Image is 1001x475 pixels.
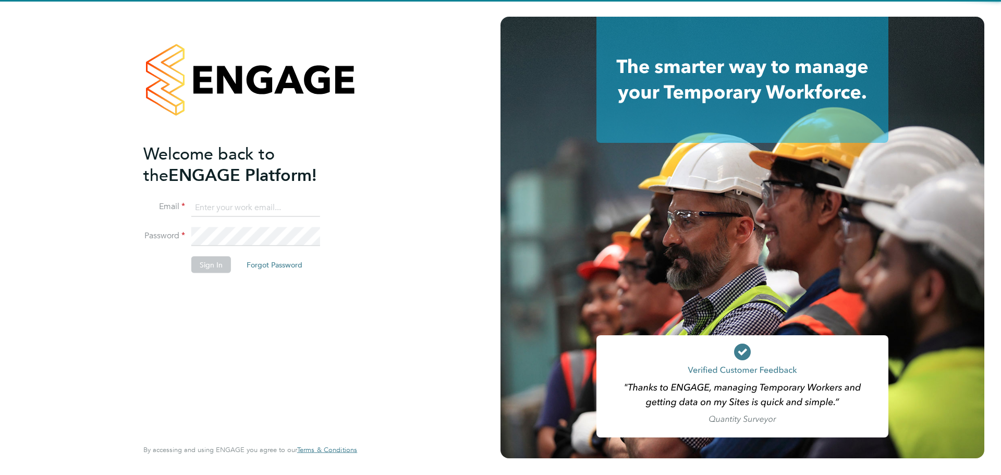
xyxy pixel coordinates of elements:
label: Email [143,201,185,212]
span: Terms & Conditions [297,445,357,454]
h2: ENGAGE Platform! [143,143,347,186]
label: Password [143,230,185,241]
span: By accessing and using ENGAGE you agree to our [143,445,357,454]
a: Terms & Conditions [297,446,357,454]
span: Welcome back to the [143,143,275,185]
button: Forgot Password [238,257,311,273]
button: Sign In [191,257,231,273]
input: Enter your work email... [191,198,320,217]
